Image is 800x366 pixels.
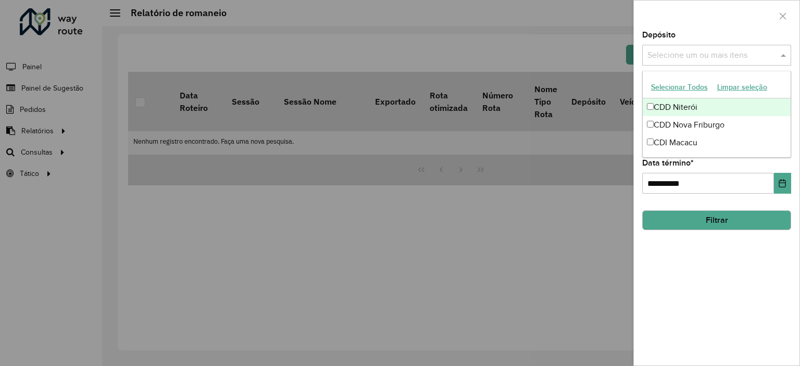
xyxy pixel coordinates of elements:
label: Depósito [642,29,676,41]
div: CDI Macacu [643,134,791,152]
ng-dropdown-panel: Options list [642,71,791,158]
div: CDD Nova Friburgo [643,116,791,134]
label: Data término [642,157,694,169]
button: Choose Date [774,173,791,194]
div: CDD Niterói [643,98,791,116]
button: Filtrar [642,210,791,230]
button: Limpar seleção [712,79,772,95]
button: Selecionar Todos [646,79,712,95]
